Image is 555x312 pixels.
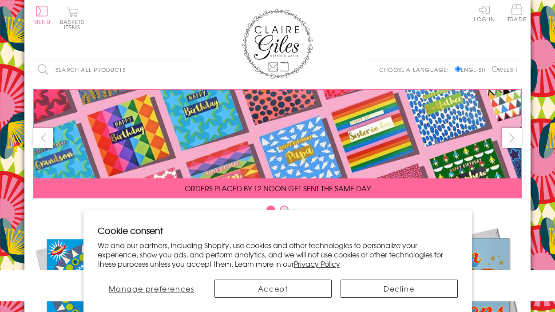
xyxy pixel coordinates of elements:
[98,241,458,268] p: We and our partners, including Shopify, use cookies and other technologies to personalize your ex...
[180,60,189,80] input: Search
[474,4,495,22] a: Log In
[266,205,275,214] button: Carousel Page 1 (Current Slide)
[294,258,340,269] a: Privacy Policy
[98,280,206,298] button: Manage preferences
[379,66,453,74] p: Choose a language:
[60,7,84,30] button: Basket0 items
[280,205,289,214] button: Carousel Page 2
[33,128,53,148] button: prev
[33,205,522,219] div: Carousel Pagination
[64,18,84,31] span: 0 items
[109,283,194,294] span: Manage preferences
[502,128,522,148] button: next
[341,280,458,298] button: Decline
[455,66,461,72] input: English
[214,280,332,298] button: Accept
[507,4,526,24] a: Trade
[98,224,458,237] h2: Cookie consent
[33,18,51,26] span: Menu
[492,66,517,74] label: Welsh
[492,66,498,72] input: Welsh
[242,9,313,79] img: Claire Giles Greetings Cards
[33,60,189,80] input: Search all products
[185,183,371,194] span: ORDERS PLACED BY 12 NOON GET SENT THE SAME DAY
[33,6,51,24] button: Menu
[455,66,490,74] label: English
[507,4,526,22] span: Trade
